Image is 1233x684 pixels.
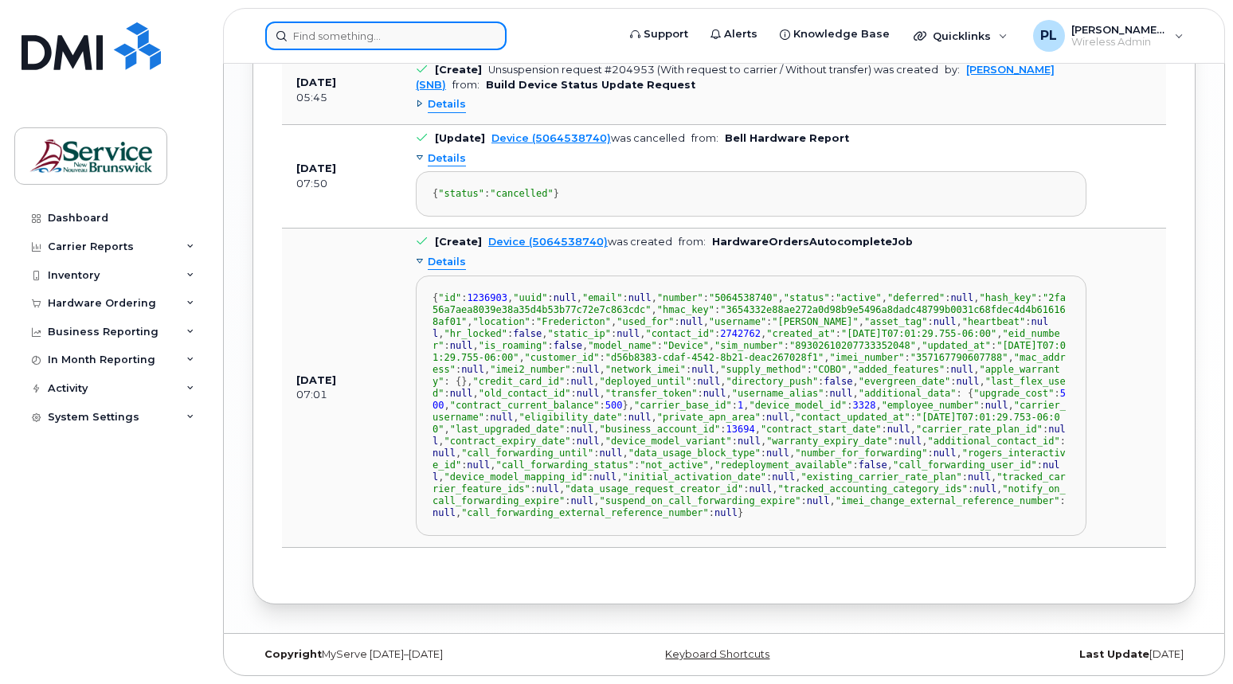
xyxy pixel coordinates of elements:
[435,236,482,248] b: [Create]
[513,328,542,339] span: false
[789,340,916,351] span: "89302610207733352048"
[962,316,1025,327] span: "heartbeat"
[433,304,1066,327] span: "3654332e88ae272a0d98b9e5496a8dadc48799b0031c68fdec4d4b616168af01"
[766,436,893,447] span: "warranty_expiry_date"
[864,316,927,327] span: "asset_tag"
[691,132,718,144] span: from:
[433,352,1066,375] span: "mac_address"
[554,340,582,351] span: false
[616,328,640,339] span: null
[795,448,927,459] span: "number_for_forwarding"
[1071,23,1167,36] span: [PERSON_NAME] (SNB)
[479,388,571,399] span: "old_contact_id"
[634,400,732,411] span: "carrier_base_id"
[836,292,882,303] span: "active"
[496,459,634,471] span: "call_forwarding_status"
[433,459,1060,483] span: null
[433,448,1066,471] span: "rogers_interactive_id"
[853,364,945,375] span: "added_features"
[725,132,849,144] b: Bell Hardware Report
[554,292,577,303] span: null
[882,400,980,411] span: "employee_number"
[433,448,456,459] span: null
[600,495,801,506] span: "suspend_on_call_forwarding_expire"
[444,471,588,483] span: "device_model_mapping_id"
[841,328,996,339] span: "[DATE]T07:01:29.755-06:00"
[645,328,714,339] span: "contact_id"
[1040,26,1057,45] span: PL
[766,412,789,423] span: null
[934,448,957,459] span: null
[438,292,461,303] span: "id"
[957,376,980,387] span: null
[772,471,795,483] span: null
[433,412,1060,435] span: "[DATE]T07:01:29.753-06:00"
[663,340,709,351] span: "Device"
[622,471,766,483] span: "initial_activation_date"
[435,132,485,144] b: [Update]
[616,316,674,327] span: "used_for"
[934,316,957,327] span: null
[836,495,1060,506] span: "imei_change_external_reference_number"
[980,292,1037,303] span: "hash_key"
[800,471,961,483] span: "existing_carrier_rate_plan"
[450,400,600,411] span: "contract_current_balance"
[726,376,819,387] span: "directory_push"
[720,364,806,375] span: "supply_method"
[644,26,688,42] span: Support
[473,376,566,387] span: "credit_card_id"
[433,388,1066,411] span: 500
[628,412,652,423] span: null
[600,424,721,435] span: "business_account_id"
[525,352,600,363] span: "customer_id"
[296,162,336,174] b: [DATE]
[628,292,652,303] span: null
[859,459,887,471] span: false
[665,648,769,660] a: Keyboard Shortcuts
[749,400,847,411] span: "device_model_id"
[461,448,593,459] span: "call_forwarding_until"
[490,188,553,199] span: "cancelled"
[433,316,1048,339] span: null
[1079,648,1149,660] strong: Last Update
[605,400,623,411] span: 500
[772,316,858,327] span: "[PERSON_NAME]"
[709,316,766,327] span: "username"
[433,292,1066,315] span: "2fa56a7aea8039e38a35d4b53b77c72e7c863cdc"
[433,292,1070,519] div: { : , : , : , : , : , : , : , : , : , : , : , : , : , : , : , : , : , : , : , : , : , : , : , : ,...
[488,64,938,76] div: Unsuspension request #204953 (With request to carrier / Without transfer) was created
[461,507,709,518] span: "call_forwarding_external_reference_number"
[519,412,622,423] span: "eligibility_date"
[548,328,611,339] span: "static_ip"
[490,412,513,423] span: null
[450,424,566,435] span: "last_upgraded_date"
[433,424,1066,447] span: null
[859,388,957,399] span: "additional_data"
[887,292,945,303] span: "deferred"
[433,507,456,518] span: null
[565,483,743,494] span: "data_usage_request_creator_id"
[605,436,732,447] span: "device_model_variant"
[444,436,570,447] span: "contract_expiry_date"
[491,132,611,144] a: Device (5064538740)
[830,352,905,363] span: "imei_number"
[490,364,570,375] span: "imei2_number"
[859,376,951,387] span: "evergreen_date"
[898,436,922,447] span: null
[714,459,852,471] span: "redeployment_available"
[444,328,507,339] span: "hr_locked"
[766,448,789,459] span: null
[588,340,657,351] span: "model_name"
[486,79,695,91] b: Build Device Status Update Request
[703,388,726,399] span: null
[902,20,1019,52] div: Quicklinks
[720,328,761,339] span: 2742762
[830,388,853,399] span: null
[691,364,714,375] span: null
[968,471,991,483] span: null
[605,364,686,375] span: "network_imei"
[264,648,322,660] strong: Copyright
[582,292,623,303] span: "email"
[296,177,387,191] div: 07:50
[853,400,876,411] span: 3328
